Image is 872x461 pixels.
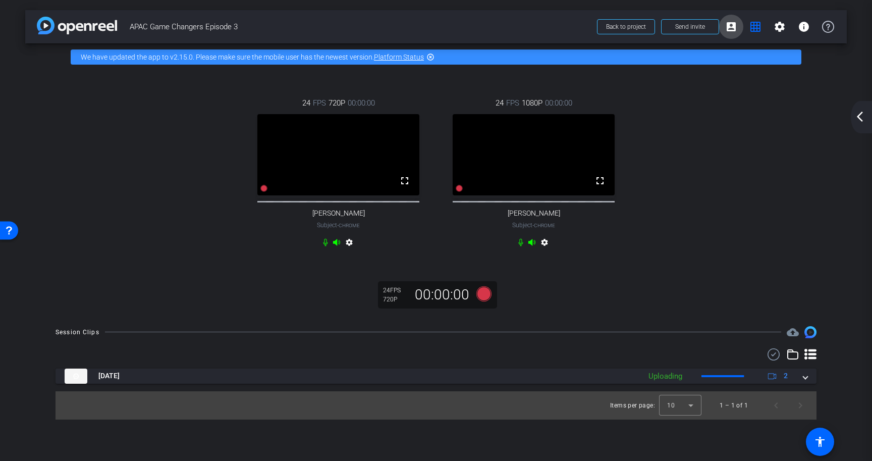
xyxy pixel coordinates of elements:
[788,393,812,418] button: Next page
[814,436,826,448] mat-icon: accessibility
[302,97,310,109] span: 24
[610,400,655,411] div: Items per page:
[749,21,761,33] mat-icon: grid_on
[675,23,705,31] span: Send invite
[426,53,434,61] mat-icon: highlight_off
[56,369,816,384] mat-expansion-panel-header: thumb-nail[DATE]Uploading2
[534,223,555,228] span: Chrome
[661,19,719,34] button: Send invite
[37,17,117,34] img: app-logo
[312,209,365,218] span: [PERSON_NAME]
[545,97,572,109] span: 00:00:00
[798,21,810,33] mat-icon: info
[784,371,788,381] span: 2
[532,222,534,229] span: -
[313,97,326,109] span: FPS
[720,400,748,411] div: 1 – 1 of 1
[538,238,551,250] mat-icon: settings
[522,97,542,109] span: 1080P
[337,222,339,229] span: -
[787,326,799,338] mat-icon: cloud_upload
[597,19,655,34] button: Back to project
[374,53,424,61] a: Platform Status
[496,97,504,109] span: 24
[804,326,816,338] img: Session clips
[512,221,555,230] span: Subject
[348,97,375,109] span: 00:00:00
[343,238,355,250] mat-icon: settings
[506,97,519,109] span: FPS
[98,371,120,381] span: [DATE]
[854,111,866,123] mat-icon: arrow_back_ios_new
[383,295,408,303] div: 720P
[787,326,799,338] span: Destinations for your clips
[56,327,99,337] div: Session Clips
[725,21,737,33] mat-icon: account_box
[508,209,560,218] span: [PERSON_NAME]
[317,221,360,230] span: Subject
[65,369,87,384] img: thumb-nail
[130,17,591,37] span: APAC Game Changers Episode 3
[329,97,345,109] span: 720P
[383,286,408,294] div: 24
[339,223,360,228] span: Chrome
[399,175,411,187] mat-icon: fullscreen
[390,287,401,294] span: FPS
[408,286,476,303] div: 00:00:00
[71,49,801,65] div: We have updated the app to v2.15.0. Please make sure the mobile user has the newest version.
[774,21,786,33] mat-icon: settings
[594,175,606,187] mat-icon: fullscreen
[643,371,687,382] div: Uploading
[606,23,646,30] span: Back to project
[764,393,788,418] button: Previous page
